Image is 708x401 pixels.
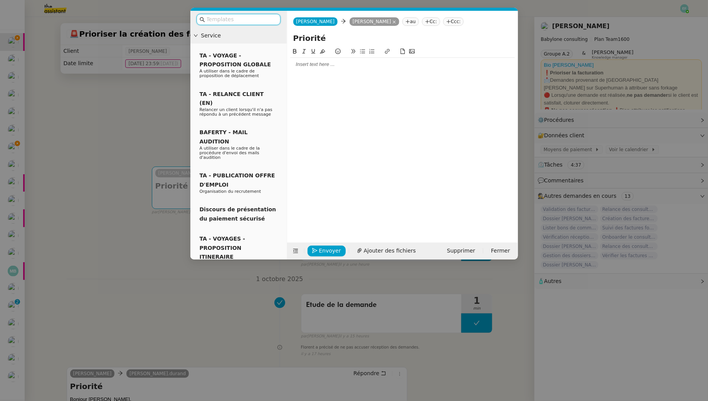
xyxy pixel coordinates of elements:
div: Service [190,28,287,43]
nz-tag: au [402,17,419,26]
span: [PERSON_NAME] [296,19,335,24]
span: Fermer [491,246,510,255]
input: Templates [207,15,276,24]
span: Service [201,31,284,40]
span: Ajouter des fichiers [364,246,416,255]
span: A utiliser dans le cadre de proposition de déplacement [200,69,259,78]
nz-tag: Cc: [422,17,440,26]
span: TA - PUBLICATION OFFRE D'EMPLOI [200,172,275,187]
span: TA - VOYAGES - PROPOSITION ITINERAIRE [200,236,245,260]
input: Subject [293,32,512,44]
span: Supprimer [447,246,475,255]
nz-tag: [PERSON_NAME] [350,17,399,26]
span: Envoyer [319,246,341,255]
span: TA - RELANCE CLIENT (EN) [200,91,264,106]
button: Supprimer [442,246,480,256]
span: Relancer un client lorsqu'il n'a pas répondu à un précédent message [200,107,272,117]
span: TA - VOYAGE - PROPOSITION GLOBALE [200,52,271,67]
button: Envoyer [308,246,346,256]
span: BAFERTY - MAIL AUDITION [200,129,248,144]
nz-tag: Ccc: [443,17,464,26]
span: Organisation du recrutement [200,189,261,194]
button: Ajouter des fichiers [352,246,420,256]
span: A utiliser dans le cadre de la procédure d'envoi des mails d'audition [200,146,260,160]
span: Discours de présentation du paiement sécurisé [200,206,276,221]
button: Fermer [486,246,515,256]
